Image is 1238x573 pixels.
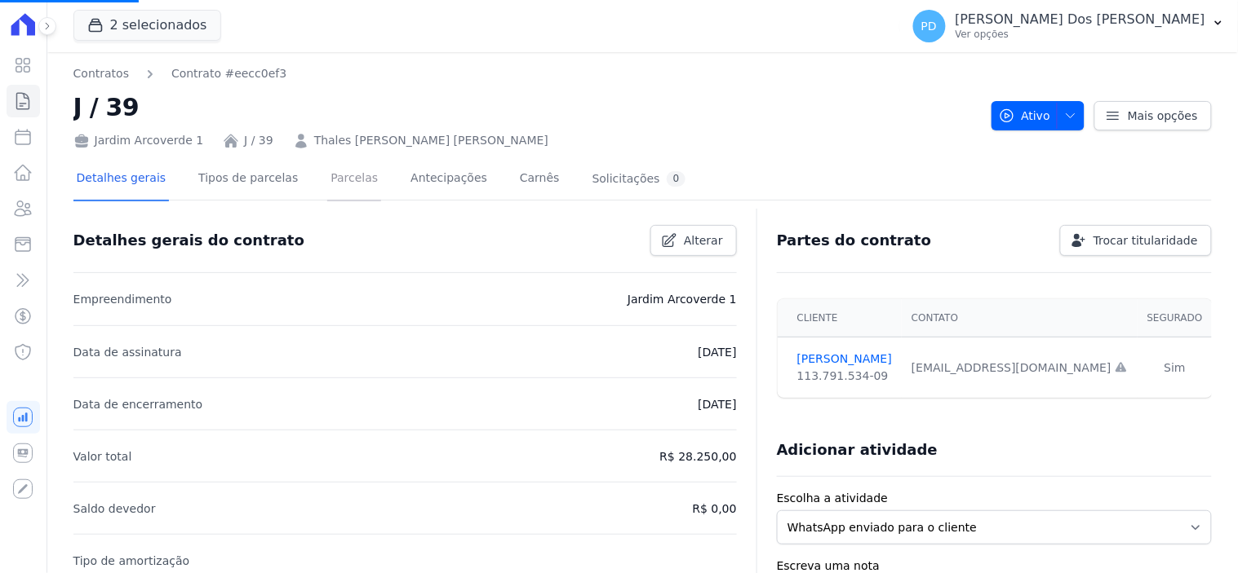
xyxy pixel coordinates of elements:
[1060,225,1212,256] a: Trocar titularidade
[900,3,1238,49] button: PD [PERSON_NAME] Dos [PERSON_NAME] Ver opções
[73,499,156,518] p: Saldo devedor
[667,171,686,187] div: 0
[73,10,221,41] button: 2 selecionados
[1094,232,1198,249] span: Trocar titularidade
[73,132,204,149] div: Jardim Arcoverde 1
[777,440,938,460] h3: Adicionar atividade
[73,342,182,362] p: Data de assinatura
[921,20,937,32] span: PD
[660,447,737,466] p: R$ 28.250,00
[73,551,190,571] p: Tipo de amortização
[992,101,1085,130] button: Ativo
[195,158,301,201] a: Tipos de parcelas
[797,350,892,368] a: [PERSON_NAME]
[698,394,736,414] p: [DATE]
[314,132,548,149] a: Thales [PERSON_NAME] [PERSON_NAME]
[407,158,490,201] a: Antecipações
[777,490,1212,507] label: Escolha a atividade
[73,158,170,201] a: Detalhes gerais
[628,289,737,309] p: Jardim Arcoverde 1
[684,232,723,249] span: Alterar
[73,65,129,82] a: Contratos
[912,359,1128,377] div: [EMAIL_ADDRESS][DOMAIN_NAME]
[171,65,286,82] a: Contrato #eecc0ef3
[1094,101,1212,130] a: Mais opções
[73,394,203,414] p: Data de encerramento
[517,158,563,201] a: Carnês
[1128,108,1198,124] span: Mais opções
[73,289,172,309] p: Empreendimento
[693,499,737,518] p: R$ 0,00
[1138,299,1213,337] th: Segurado
[797,368,892,385] div: 113.791.534-09
[73,231,304,250] h3: Detalhes gerais do contrato
[73,89,978,126] h2: J / 39
[1138,337,1213,399] td: Sim
[698,342,736,362] p: [DATE]
[902,299,1138,337] th: Contato
[777,231,932,250] h3: Partes do contrato
[73,65,287,82] nav: Breadcrumb
[956,11,1205,28] p: [PERSON_NAME] Dos [PERSON_NAME]
[327,158,381,201] a: Parcelas
[650,225,737,256] a: Alterar
[73,65,978,82] nav: Breadcrumb
[778,299,902,337] th: Cliente
[589,158,690,201] a: Solicitações0
[244,132,273,149] a: J / 39
[73,447,132,466] p: Valor total
[956,28,1205,41] p: Ver opções
[999,101,1051,130] span: Ativo
[592,171,686,187] div: Solicitações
